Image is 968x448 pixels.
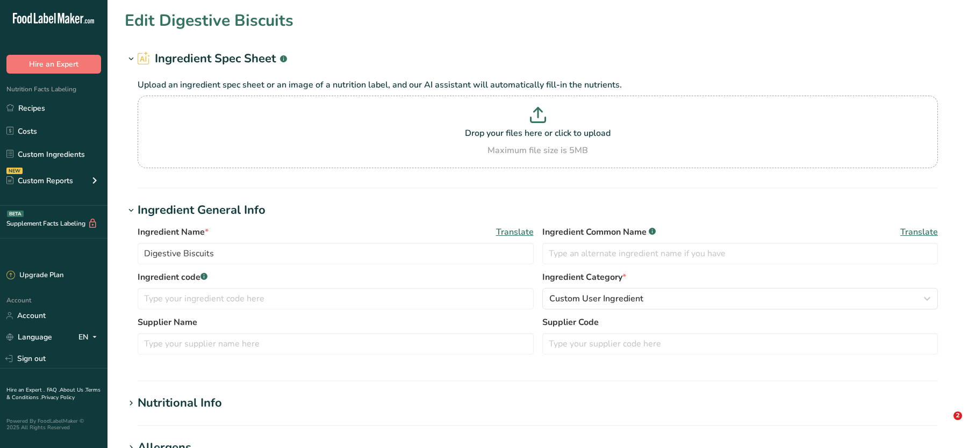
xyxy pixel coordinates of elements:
[6,386,45,394] a: Hire an Expert .
[542,226,656,239] span: Ingredient Common Name
[6,386,101,401] a: Terms & Conditions .
[41,394,75,401] a: Privacy Policy
[47,386,60,394] a: FAQ .
[542,271,938,284] label: Ingredient Category
[138,288,534,309] input: Type your ingredient code here
[542,316,938,329] label: Supplier Code
[6,418,101,431] div: Powered By FoodLabelMaker © 2025 All Rights Reserved
[125,9,293,33] h1: Edit Digestive Biscuits
[6,55,101,74] button: Hire an Expert
[138,201,266,219] div: Ingredient General Info
[138,333,534,355] input: Type your supplier name here
[496,226,534,239] span: Translate
[549,292,643,305] span: Custom User Ingredient
[7,211,24,217] div: BETA
[6,270,63,281] div: Upgrade Plan
[138,226,209,239] span: Ingredient Name
[542,288,938,309] button: Custom User Ingredient
[542,333,938,355] input: Type your supplier code here
[138,316,534,329] label: Supplier Name
[6,168,23,174] div: NEW
[60,386,85,394] a: About Us .
[6,328,52,346] a: Language
[138,394,222,412] div: Nutritional Info
[542,243,938,264] input: Type an alternate ingredient name if you have
[138,243,534,264] input: Type your ingredient name here
[138,50,287,68] h2: Ingredient Spec Sheet
[140,144,935,157] div: Maximum file size is 5MB
[138,271,534,284] label: Ingredient code
[953,411,962,420] span: 2
[140,127,935,140] p: Drop your files here or click to upload
[931,411,957,437] iframe: Intercom live chat
[138,78,938,91] p: Upload an ingredient spec sheet or an image of a nutrition label, and our AI assistant will autom...
[6,175,73,186] div: Custom Reports
[78,331,101,344] div: EN
[900,226,938,239] span: Translate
